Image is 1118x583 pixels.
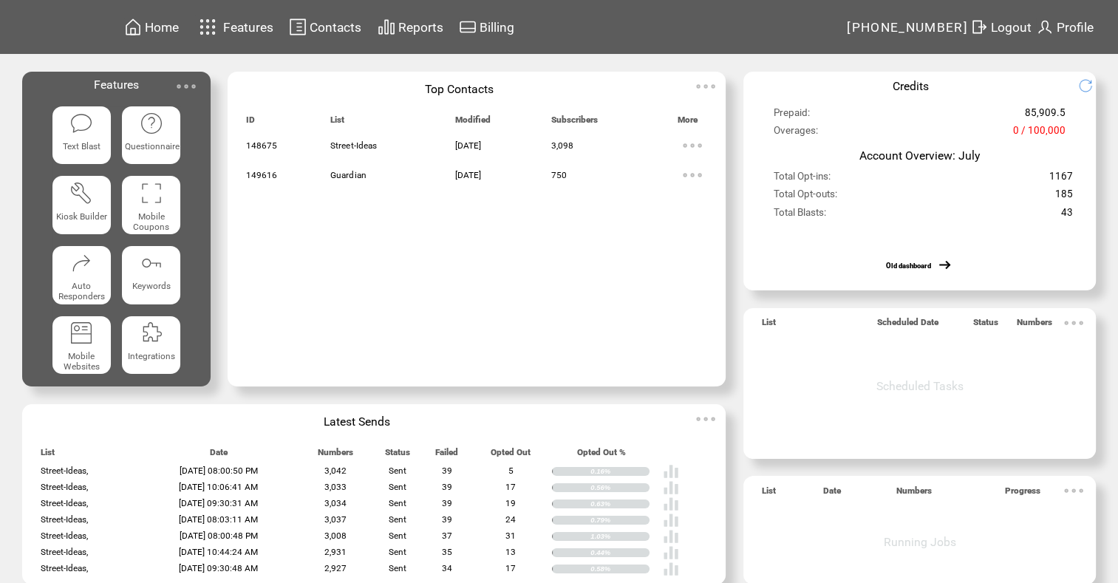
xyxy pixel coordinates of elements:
span: Date [210,447,228,464]
img: poll%20-%20white.svg [663,528,679,545]
img: coupons.svg [140,181,163,205]
a: Auto Responders [52,246,111,304]
span: [DATE] [455,140,481,151]
span: 2,927 [324,563,347,573]
span: 3,037 [324,514,347,525]
span: Features [94,78,139,92]
span: 35 [441,547,451,557]
img: ellypsis.svg [691,72,720,101]
span: 17 [505,482,516,492]
a: Mobile Websites [52,316,111,375]
span: 39 [441,498,451,508]
span: [PHONE_NUMBER] [847,20,968,35]
a: Old dashboard [886,262,931,270]
img: creidtcard.svg [459,18,477,36]
span: Street-Ideas, [41,563,88,573]
span: 750 [551,170,567,180]
span: Status [973,317,998,334]
span: Billing [480,20,514,35]
span: [DATE] 09:30:31 AM [179,498,258,508]
span: Street-Ideas, [41,466,88,476]
img: ellypsis.svg [691,404,720,434]
span: List [762,485,776,502]
a: Reports [375,16,446,38]
span: Sent [389,531,406,541]
span: Mobile Websites [64,351,100,372]
img: poll%20-%20white.svg [663,480,679,496]
span: Overages: [773,125,817,143]
span: 43 [1061,207,1073,225]
span: Sent [389,498,406,508]
a: Questionnaire [122,106,180,165]
div: 0.56% [590,483,650,492]
span: Auto Responders [58,281,105,301]
img: chart.svg [378,18,395,36]
span: Guardian [330,170,366,180]
span: [DATE] 09:30:48 AM [179,563,258,573]
img: keywords.svg [140,251,163,275]
span: Logout [991,20,1032,35]
img: poll%20-%20white.svg [663,545,679,561]
span: Sent [389,547,406,557]
div: 1.03% [590,532,650,541]
span: [DATE] 08:00:48 PM [180,531,258,541]
span: Credits [893,79,929,93]
a: Integrations [122,316,180,375]
img: contacts.svg [289,18,307,36]
span: Numbers [1017,317,1052,334]
span: 39 [441,482,451,492]
span: Running Jobs [883,535,955,549]
img: exit.svg [970,18,988,36]
span: [DATE] 10:44:24 AM [179,547,258,557]
span: 19 [505,498,516,508]
a: Kiosk Builder [52,176,111,234]
span: [DATE] 08:00:50 PM [180,466,258,476]
span: Questionnaire [125,141,180,151]
img: ellypsis.svg [171,72,201,101]
span: Street-Ideas, [41,498,88,508]
span: 13 [505,547,516,557]
a: Home [122,16,181,38]
a: Profile [1034,16,1096,38]
span: ID [246,115,255,132]
img: poll%20-%20white.svg [663,561,679,577]
span: Scheduled Tasks [876,379,963,393]
span: 1167 [1049,171,1073,188]
span: Date [823,485,841,502]
span: Sent [389,466,406,476]
span: 3,008 [324,531,347,541]
img: auto-responders.svg [69,251,93,275]
span: 85,909.5 [1025,107,1066,125]
span: Top Contacts [425,82,494,96]
a: Mobile Coupons [122,176,180,234]
span: Numbers [896,485,932,502]
span: 185 [1055,188,1073,206]
span: 2,931 [324,547,347,557]
span: Latest Sends [324,415,390,429]
span: Mobile Coupons [133,211,169,232]
span: Total Opt-ins: [774,171,831,188]
span: More [678,115,698,132]
span: [DATE] 10:06:41 AM [179,482,258,492]
img: text-blast.svg [69,112,93,135]
span: Street-Ideas, [41,514,88,525]
img: features.svg [195,15,221,39]
span: Features [223,20,273,35]
span: Sent [389,482,406,492]
div: 0.58% [590,565,650,573]
span: Street-Ideas, [41,482,88,492]
span: Status [385,447,410,464]
a: Features [193,13,276,41]
span: 37 [441,531,451,541]
span: 34 [441,563,451,573]
img: poll%20-%20white.svg [663,463,679,480]
div: 0.79% [590,516,650,525]
span: Scheduled Date [877,317,938,334]
span: List [330,115,344,132]
span: 24 [505,514,516,525]
span: [DATE] 08:03:11 AM [179,514,258,525]
span: Total Opt-outs: [774,188,837,206]
a: Billing [457,16,517,38]
span: Opted Out [491,447,531,464]
span: 39 [441,514,451,525]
